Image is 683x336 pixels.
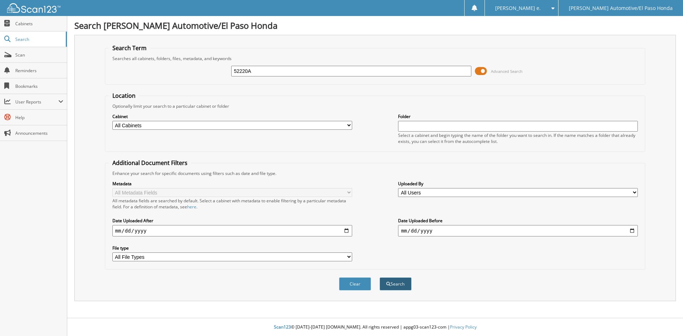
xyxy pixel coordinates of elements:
[398,218,638,224] label: Date Uploaded Before
[398,225,638,236] input: end
[109,92,139,100] legend: Location
[15,68,63,74] span: Reminders
[112,218,352,224] label: Date Uploaded After
[15,114,63,121] span: Help
[15,52,63,58] span: Scan
[15,36,62,42] span: Search
[109,44,150,52] legend: Search Term
[109,55,642,62] div: Searches all cabinets, folders, files, metadata, and keywords
[15,21,63,27] span: Cabinets
[398,181,638,187] label: Uploaded By
[74,20,676,31] h1: Search [PERSON_NAME] Automotive/El Paso Honda
[109,159,191,167] legend: Additional Document Filters
[339,277,371,290] button: Clear
[15,83,63,89] span: Bookmarks
[398,132,638,144] div: Select a cabinet and begin typing the name of the folder you want to search in. If the name match...
[398,113,638,119] label: Folder
[112,113,352,119] label: Cabinet
[7,3,60,13] img: scan123-logo-white.svg
[112,198,352,210] div: All metadata fields are searched by default. Select a cabinet with metadata to enable filtering b...
[15,130,63,136] span: Announcements
[109,170,642,176] div: Enhance your search for specific documents using filters such as date and file type.
[274,324,291,330] span: Scan123
[380,277,412,290] button: Search
[109,103,642,109] div: Optionally limit your search to a particular cabinet or folder
[67,319,683,336] div: © [DATE]-[DATE] [DOMAIN_NAME]. All rights reserved | appg03-scan123-com |
[495,6,541,10] span: [PERSON_NAME] e.
[112,181,352,187] label: Metadata
[112,225,352,236] input: start
[647,302,683,336] iframe: Chat Widget
[491,69,523,74] span: Advanced Search
[15,99,58,105] span: User Reports
[112,245,352,251] label: File type
[569,6,673,10] span: [PERSON_NAME] Automotive/El Paso Honda
[187,204,196,210] a: here
[450,324,477,330] a: Privacy Policy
